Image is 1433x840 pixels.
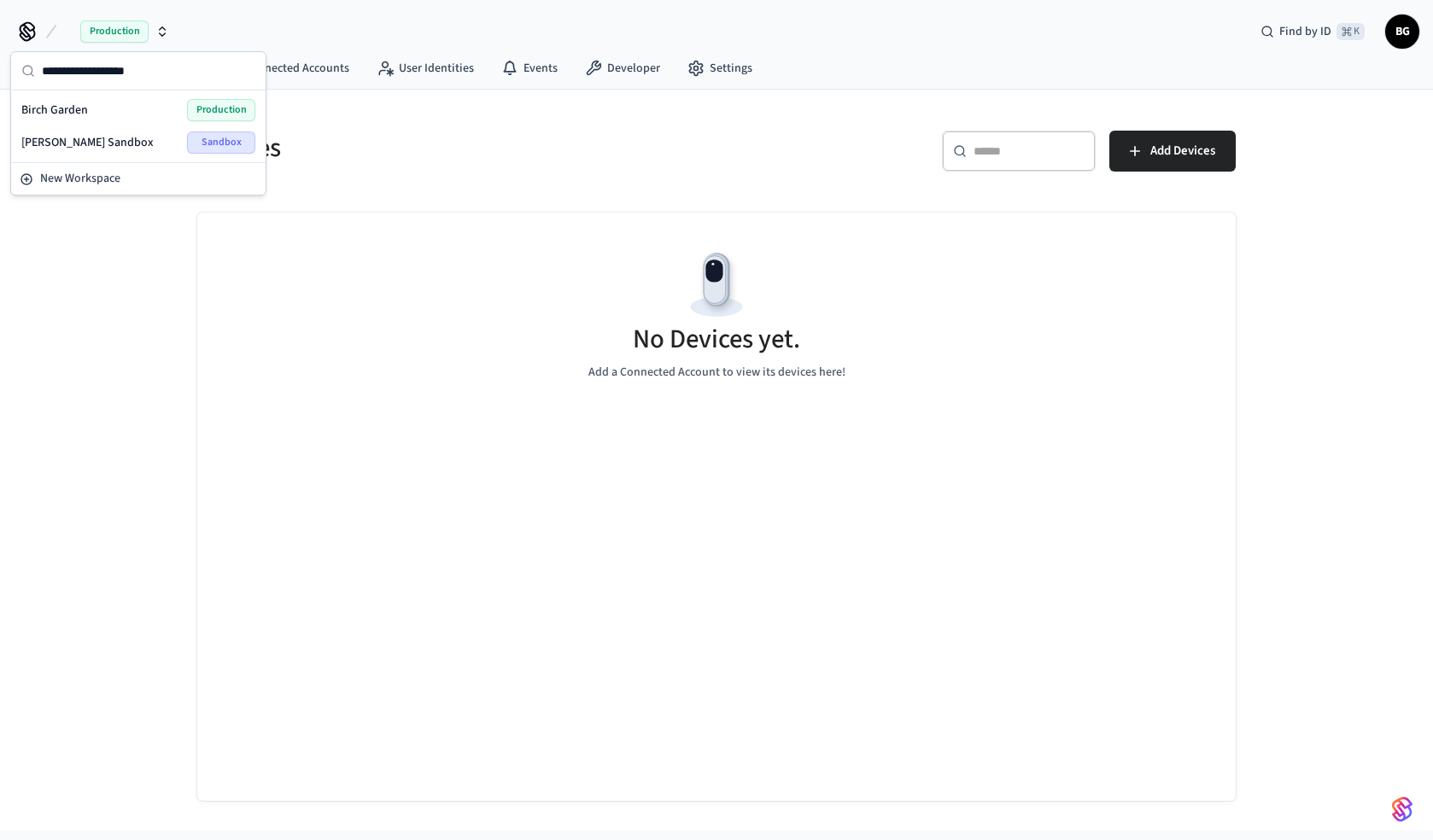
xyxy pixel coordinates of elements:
img: Devices Empty State [678,247,755,324]
h5: No Devices yet. [633,322,800,357]
span: Production [187,99,255,121]
a: User Identities [363,53,488,84]
img: SeamLogoGradient.69752ec5.svg [1392,796,1413,823]
span: BG [1387,16,1418,47]
button: BG [1385,15,1419,49]
h5: Devices [197,131,706,166]
span: [PERSON_NAME] Sandbox [21,134,154,151]
span: Find by ID [1279,23,1331,40]
span: Add Devices [1150,140,1215,162]
a: Events [488,53,571,84]
span: ⌘ K [1336,23,1365,40]
a: Developer [571,53,674,84]
div: Suggestions [11,90,266,162]
button: New Workspace [13,165,264,193]
p: Add a Connected Account to view its devices here! [588,364,845,382]
div: Find by ID⌘ K [1247,16,1378,47]
button: Add Devices [1109,131,1236,172]
span: Production [80,20,149,43]
span: New Workspace [40,170,120,188]
span: Birch Garden [21,102,88,119]
span: Sandbox [187,131,255,154]
a: Settings [674,53,766,84]
a: Connected Accounts [208,53,363,84]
